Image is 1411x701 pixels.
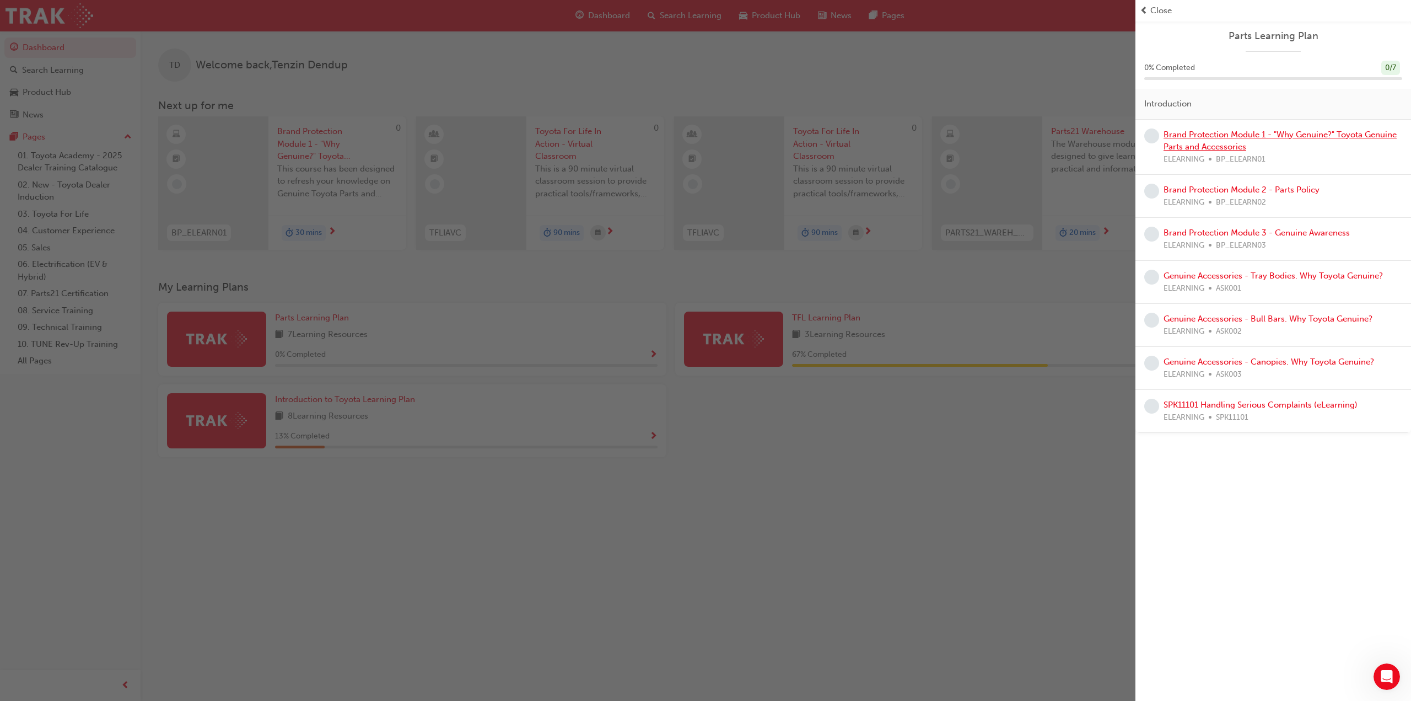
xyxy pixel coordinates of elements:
span: ELEARNING [1164,153,1204,166]
a: SPK11101 Handling Serious Complaints (eLearning) [1164,400,1358,410]
span: BP_ELEARN01 [1216,153,1265,166]
iframe: Intercom live chat [1374,663,1400,690]
span: ELEARNING [1164,239,1204,252]
span: ELEARNING [1164,325,1204,338]
a: Parts Learning Plan [1144,30,1402,42]
a: Genuine Accessories - Tray Bodies. Why Toyota Genuine? [1164,271,1383,281]
span: SPK11101 [1216,411,1248,424]
span: ELEARNING [1164,411,1204,424]
span: ELEARNING [1164,368,1204,381]
span: learningRecordVerb_NONE-icon [1144,356,1159,371]
span: ASK003 [1216,368,1242,381]
a: Brand Protection Module 2 - Parts Policy [1164,185,1320,195]
span: BP_ELEARN02 [1216,196,1266,209]
span: ASK002 [1216,325,1242,338]
a: Brand Protection Module 1 - "Why Genuine?" Toyota Genuine Parts and Accessories [1164,130,1397,152]
span: 0 % Completed [1144,62,1195,74]
a: Genuine Accessories - Bull Bars. Why Toyota Genuine? [1164,314,1372,324]
span: ELEARNING [1164,196,1204,209]
span: learningRecordVerb_NONE-icon [1144,184,1159,199]
a: Brand Protection Module 3 - Genuine Awareness [1164,228,1350,238]
span: BP_ELEARN03 [1216,239,1266,252]
span: learningRecordVerb_NONE-icon [1144,129,1159,143]
span: ELEARNING [1164,282,1204,295]
span: learningRecordVerb_NONE-icon [1144,399,1159,414]
button: prev-iconClose [1140,4,1407,17]
a: Genuine Accessories - Canopies. Why Toyota Genuine? [1164,357,1374,367]
span: Close [1150,4,1172,17]
span: ASK001 [1216,282,1241,295]
div: 0 / 7 [1381,61,1400,76]
span: Introduction [1144,98,1192,110]
span: prev-icon [1140,4,1148,17]
span: learningRecordVerb_NONE-icon [1144,313,1159,328]
span: learningRecordVerb_NONE-icon [1144,270,1159,285]
span: learningRecordVerb_NONE-icon [1144,227,1159,242]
